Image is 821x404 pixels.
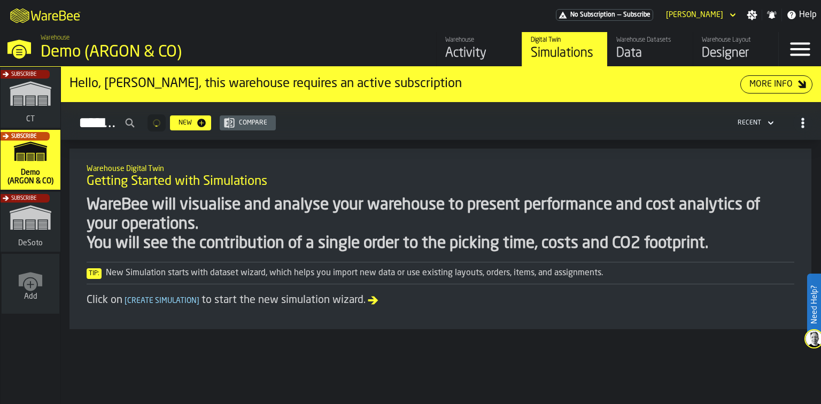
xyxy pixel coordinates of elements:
a: link-to-/wh/i/f4b48827-899b-4d27-9478-094b6b2bfdee/pricing/ [556,9,653,21]
div: WareBee will visualise and analyse your warehouse to present performance and cost analytics of yo... [87,196,794,253]
div: Data [616,45,684,62]
div: Click on to start the new simulation wizard. [87,293,794,308]
span: Tip: [87,268,102,279]
span: Subscribe [623,11,650,19]
a: link-to-/wh/i/f4b48827-899b-4d27-9478-094b6b2bfdee/simulations [1,130,60,192]
label: Need Help? [808,275,820,335]
span: Getting Started with Simulations [87,173,267,190]
button: button-More Info [740,75,812,94]
div: Menu Subscription [556,9,653,21]
span: — [617,11,621,19]
span: No Subscription [570,11,615,19]
button: button-New [170,115,211,130]
h2: Sub Title [87,162,794,173]
div: Demo (ARGON & CO) [41,43,329,62]
a: link-to-/wh/i/311453a2-eade-4fd3-b522-1ff6a7eba4ba/simulations [1,68,60,130]
div: ButtonLoadMore-Loading...-Prev-First-Last [143,114,170,131]
button: button-Compare [220,115,276,130]
div: Warehouse Datasets [616,36,684,44]
div: Digital Twin [531,36,599,44]
div: Simulations [531,45,599,62]
span: ] [197,297,199,305]
div: DropdownMenuValue-4 [733,116,776,129]
label: button-toggle-Notifications [762,10,781,20]
div: Warehouse [445,36,513,44]
span: Create Simulation [122,297,202,305]
div: DropdownMenuValue-Shalini Coutinho [666,11,723,19]
div: DropdownMenuValue-Shalini Coutinho [662,9,738,21]
label: button-toggle-Settings [742,10,762,20]
label: button-toggle-Help [782,9,821,21]
div: New [174,119,196,127]
div: More Info [745,78,797,91]
div: ItemListCard- [69,149,811,329]
div: Compare [235,119,272,127]
div: DropdownMenuValue-4 [738,119,761,127]
a: link-to-/wh/i/53489ce4-9a4e-4130-9411-87a947849922/simulations [1,192,60,254]
span: Help [799,9,817,21]
span: Subscribe [11,134,36,139]
div: Hello, [PERSON_NAME], this warehouse requires an active subscription [69,75,740,92]
h2: button-Simulations [61,102,821,140]
span: Add [24,292,37,301]
div: New Simulation starts with dataset wizard, which helps you import new data or use existing layout... [87,267,794,279]
div: title-Getting Started with Simulations [78,157,803,196]
a: link-to-/wh/i/f4b48827-899b-4d27-9478-094b6b2bfdee/data [607,32,693,66]
a: link-to-/wh/new [2,254,59,316]
a: link-to-/wh/i/f4b48827-899b-4d27-9478-094b6b2bfdee/simulations [522,32,607,66]
label: button-toggle-Menu [779,32,821,66]
span: [ [125,297,127,305]
span: Subscribe [11,72,36,77]
div: Designer [702,45,770,62]
span: Warehouse [41,34,69,42]
a: link-to-/wh/i/f4b48827-899b-4d27-9478-094b6b2bfdee/feed/ [436,32,522,66]
a: link-to-/wh/i/f4b48827-899b-4d27-9478-094b6b2bfdee/designer [693,32,778,66]
div: Warehouse Layout [702,36,770,44]
div: Activity [445,45,513,62]
div: ItemListCard- [61,67,821,102]
span: Subscribe [11,196,36,201]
